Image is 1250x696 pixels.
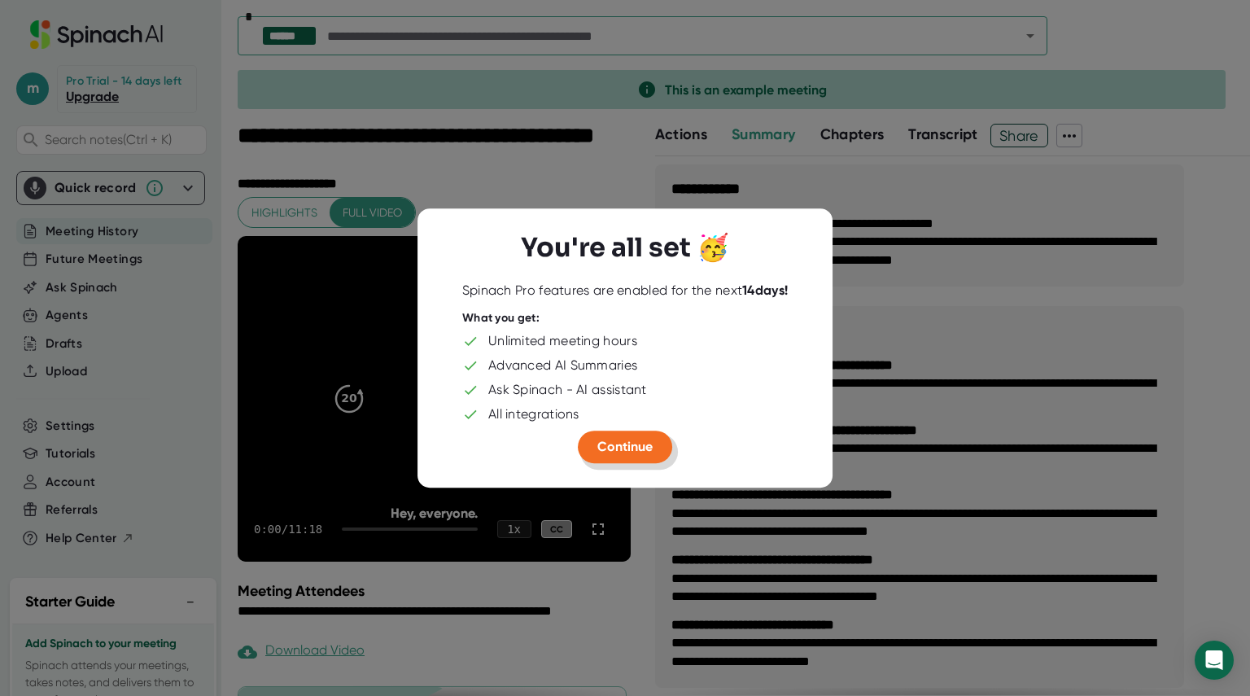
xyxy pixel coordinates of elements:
[1195,641,1234,680] div: Open Intercom Messenger
[597,439,653,454] span: Continue
[462,282,789,299] div: Spinach Pro features are enabled for the next
[488,406,579,422] div: All integrations
[521,233,729,264] h3: You're all set 🥳
[488,382,647,398] div: Ask Spinach - AI assistant
[462,311,540,326] div: What you get:
[742,282,788,298] b: 14 days!
[488,333,637,349] div: Unlimited meeting hours
[578,431,672,463] button: Continue
[488,357,637,374] div: Advanced AI Summaries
